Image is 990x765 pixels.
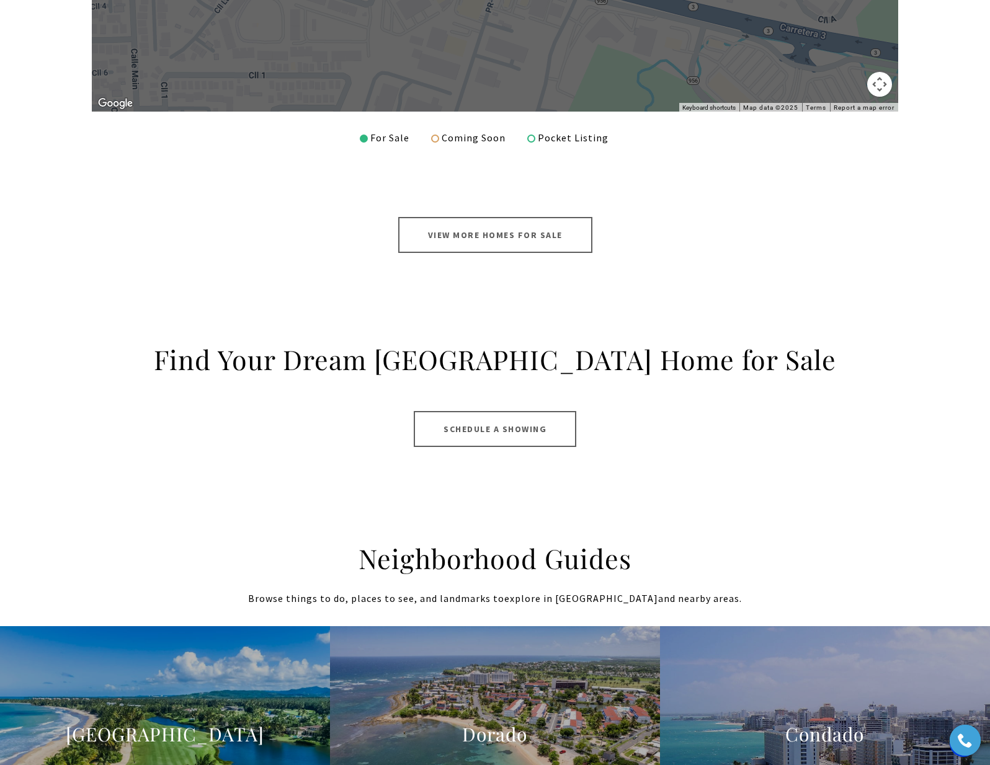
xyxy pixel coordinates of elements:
img: Google [95,95,136,112]
iframe: bss-luxurypresence [735,12,978,200]
h3: Dorado [380,722,610,746]
a: View More Homes for Sale [398,217,592,253]
p: Find Your Dream [GEOGRAPHIC_DATA] Home for Sale [154,342,836,377]
h3: Condado [710,722,940,746]
div: For Sale [360,130,409,146]
div: Coming Soon [431,130,506,146]
div: Pocket Listing [527,130,609,146]
button: Keyboard shortcuts [682,104,736,112]
h2: Neighborhood Guides [228,541,762,576]
a: Schedule a Showing [414,411,576,447]
h3: [GEOGRAPHIC_DATA] [50,722,280,746]
a: Open this area in Google Maps (opens a new window) [95,95,136,112]
p: Browse things to do, places to see, and landmarks to and nearby areas. [228,591,762,607]
a: explore in [GEOGRAPHIC_DATA] [504,592,658,604]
